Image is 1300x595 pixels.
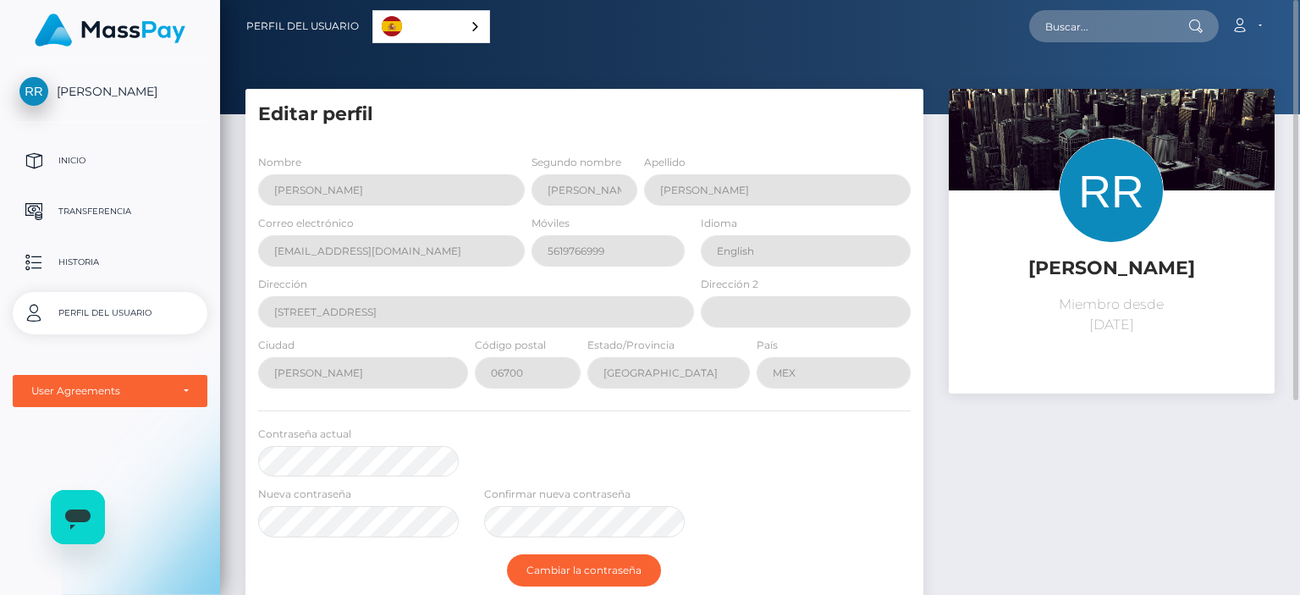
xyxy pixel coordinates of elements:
[484,487,631,502] label: Confirmar nueva contraseña
[258,155,301,170] label: Nombre
[258,102,911,128] h5: Editar perfil
[13,241,207,284] a: Historia
[31,384,170,398] div: User Agreements
[35,14,185,47] img: MassPay
[587,338,675,353] label: Estado/Provincia
[949,89,1275,306] img: ...
[19,300,201,326] p: Perfil del usuario
[961,256,1262,282] h5: [PERSON_NAME]
[475,338,546,353] label: Código postal
[258,216,354,231] label: Correo electrónico
[19,250,201,275] p: Historia
[258,427,351,442] label: Contraseña actual
[19,148,201,174] p: Inicio
[372,10,490,43] aside: Language selected: Español
[19,199,201,224] p: Transferencia
[1029,10,1188,42] input: Buscar...
[258,338,295,353] label: Ciudad
[373,11,489,42] a: Español
[644,155,686,170] label: Apellido
[258,487,351,502] label: Nueva contraseña
[757,338,778,353] label: País
[372,10,490,43] div: Language
[13,292,207,334] a: Perfil del usuario
[51,490,105,544] iframe: Botón para iniciar la ventana de mensajería
[258,277,307,292] label: Dirección
[532,155,621,170] label: Segundo nombre
[507,554,661,587] button: Cambiar la contraseña
[13,84,207,99] span: [PERSON_NAME]
[961,295,1262,335] p: Miembro desde [DATE]
[13,140,207,182] a: Inicio
[532,216,570,231] label: Móviles
[246,8,359,44] a: Perfil del usuario
[13,190,207,233] a: Transferencia
[701,216,737,231] label: Idioma
[701,277,758,292] label: Dirección 2
[13,375,207,407] button: User Agreements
